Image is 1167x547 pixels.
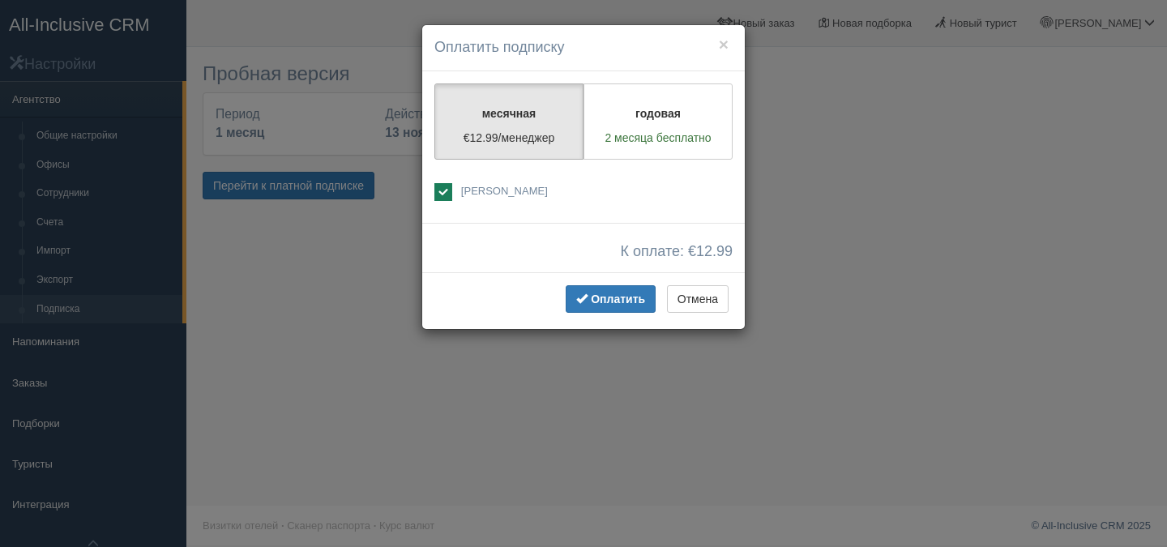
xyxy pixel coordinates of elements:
span: К оплате: € [621,244,733,260]
h4: Оплатить подписку [434,37,733,58]
p: 2 месяца бесплатно [594,130,722,146]
span: [PERSON_NAME] [461,185,548,197]
button: × [719,36,729,53]
span: 12.99 [696,243,733,259]
p: месячная [445,105,573,122]
p: €12.99/менеджер [445,130,573,146]
button: Отмена [667,285,729,313]
span: Оплатить [591,293,645,306]
p: годовая [594,105,722,122]
button: Оплатить [566,285,656,313]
